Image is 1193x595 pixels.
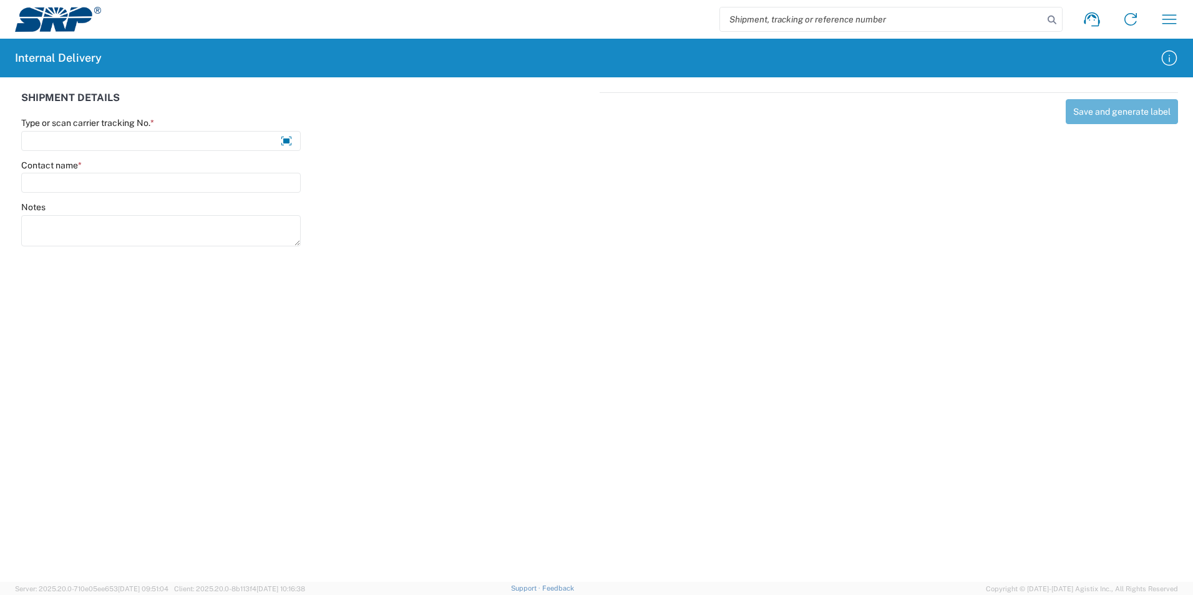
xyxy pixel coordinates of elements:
a: Feedback [542,584,574,592]
label: Type or scan carrier tracking No. [21,117,154,128]
img: srp [15,7,101,32]
div: SHIPMENT DETAILS [21,92,593,117]
span: [DATE] 09:51:04 [118,585,168,593]
label: Contact name [21,160,82,171]
label: Notes [21,201,46,213]
span: Copyright © [DATE]-[DATE] Agistix Inc., All Rights Reserved [986,583,1178,594]
h2: Internal Delivery [15,51,102,65]
input: Shipment, tracking or reference number [720,7,1043,31]
span: [DATE] 10:16:38 [256,585,305,593]
span: Server: 2025.20.0-710e05ee653 [15,585,168,593]
span: Client: 2025.20.0-8b113f4 [174,585,305,593]
a: Support [511,584,542,592]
